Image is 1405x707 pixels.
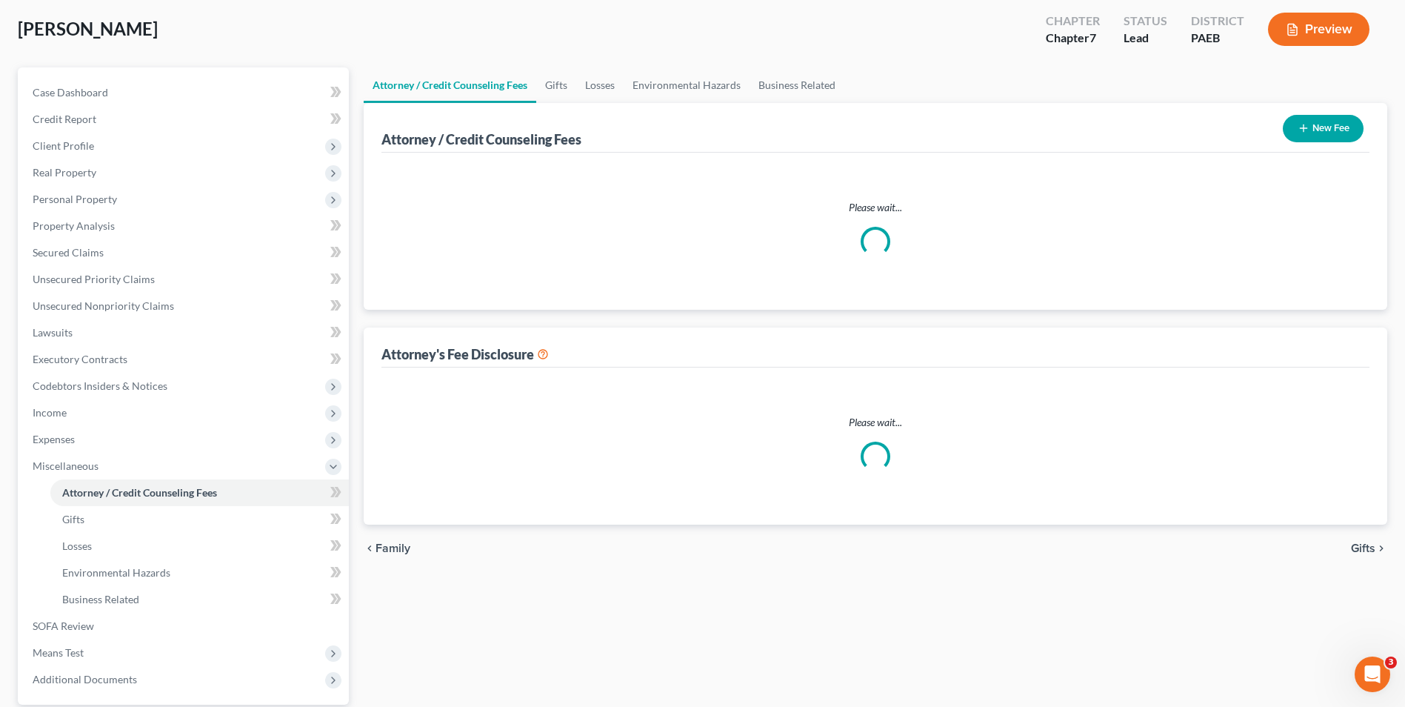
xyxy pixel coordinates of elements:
[1124,13,1167,30] div: Status
[33,273,155,285] span: Unsecured Priority Claims
[21,613,349,640] a: SOFA Review
[1046,30,1100,47] div: Chapter
[33,673,137,686] span: Additional Documents
[33,219,115,232] span: Property Analysis
[1191,13,1244,30] div: District
[1385,657,1397,668] span: 3
[1268,13,1369,46] button: Preview
[376,542,410,554] span: Family
[33,353,127,365] span: Executory Contracts
[33,166,96,179] span: Real Property
[21,266,349,293] a: Unsecured Priority Claims
[21,346,349,373] a: Executory Contracts
[576,67,624,103] a: Losses
[33,459,99,472] span: Miscellaneous
[624,67,750,103] a: Environmental Hazards
[21,79,349,106] a: Case Dashboard
[1375,542,1387,554] i: chevron_right
[1046,13,1100,30] div: Chapter
[33,379,167,392] span: Codebtors Insiders & Notices
[21,319,349,346] a: Lawsuits
[1351,542,1387,554] button: Gifts chevron_right
[21,106,349,133] a: Credit Report
[21,213,349,239] a: Property Analysis
[1124,30,1167,47] div: Lead
[1351,542,1375,554] span: Gifts
[1355,657,1390,692] iframe: Intercom live chat
[62,566,170,579] span: Environmental Hazards
[62,486,217,499] span: Attorney / Credit Counseling Fees
[1191,30,1244,47] div: PAEB
[21,239,349,266] a: Secured Claims
[33,246,104,259] span: Secured Claims
[50,560,349,586] a: Environmental Hazards
[50,506,349,533] a: Gifts
[33,620,94,632] span: SOFA Review
[536,67,576,103] a: Gifts
[393,415,1358,430] p: Please wait...
[33,299,174,312] span: Unsecured Nonpriority Claims
[364,542,410,554] button: chevron_left Family
[33,113,96,125] span: Credit Report
[364,542,376,554] i: chevron_left
[62,513,84,525] span: Gifts
[50,479,349,506] a: Attorney / Credit Counseling Fees
[33,139,94,152] span: Client Profile
[62,540,92,552] span: Losses
[1089,30,1096,44] span: 7
[393,200,1358,215] p: Please wait...
[62,593,139,605] span: Business Related
[18,18,158,39] span: [PERSON_NAME]
[21,293,349,319] a: Unsecured Nonpriority Claims
[33,326,73,339] span: Lawsuits
[33,86,108,99] span: Case Dashboard
[364,67,536,103] a: Attorney / Credit Counseling Fees
[33,406,67,419] span: Income
[1283,115,1364,142] button: New Fee
[33,646,84,659] span: Means Test
[50,533,349,560] a: Losses
[50,586,349,613] a: Business Related
[381,130,581,148] div: Attorney / Credit Counseling Fees
[381,345,549,363] div: Attorney's Fee Disclosure
[33,433,75,445] span: Expenses
[33,193,117,205] span: Personal Property
[750,67,844,103] a: Business Related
